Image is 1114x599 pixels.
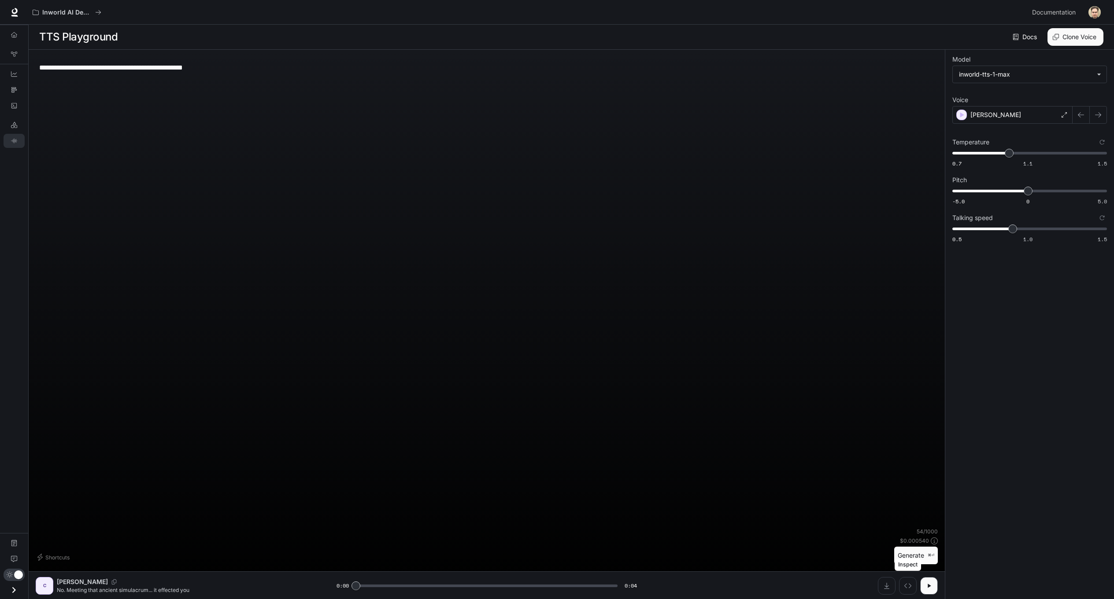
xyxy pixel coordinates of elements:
[1097,213,1107,223] button: Reset to default
[952,97,968,103] p: Voice
[953,66,1107,83] div: inworld-tts-1-max
[625,581,637,590] span: 0:04
[1023,160,1033,167] span: 1.1
[4,536,25,550] a: Documentation
[952,177,967,183] p: Pitch
[4,552,25,566] a: Feedback
[970,110,1021,119] p: [PERSON_NAME]
[1098,198,1107,205] span: 5.0
[4,83,25,97] a: Traces
[1098,235,1107,243] span: 1.5
[952,56,970,62] p: Model
[1086,4,1103,21] button: User avatar
[959,70,1092,79] div: inworld-tts-1-max
[37,579,52,593] div: C
[1098,160,1107,167] span: 1.5
[928,553,934,558] p: ⌘⏎
[4,134,25,148] a: TTS Playground
[4,581,24,599] button: Open drawer
[14,570,23,579] span: Dark mode toggle
[57,577,108,586] p: [PERSON_NAME]
[1029,4,1082,21] a: Documentation
[895,559,921,571] div: Inspect
[1023,235,1033,243] span: 1.0
[1088,6,1101,18] img: User avatar
[29,4,105,21] button: All workspaces
[1026,198,1029,205] span: 0
[952,139,989,145] p: Temperature
[4,47,25,61] a: Graph Registry
[952,235,962,243] span: 0.5
[917,528,938,535] p: 54 / 1000
[1011,28,1040,46] a: Docs
[57,586,315,594] p: No. Meeting that ancient simulacrum... it effected you
[42,9,92,16] p: Inworld AI Demos
[900,537,929,544] p: $ 0.000540
[894,547,938,565] button: Generate⌘⏎
[4,67,25,81] a: Dashboards
[1047,28,1103,46] button: Clone Voice
[952,160,962,167] span: 0.7
[1097,137,1107,147] button: Reset to default
[39,28,118,46] h1: TTS Playground
[4,118,25,132] a: LLM Playground
[899,577,917,595] button: Inspect
[952,215,993,221] p: Talking speed
[4,99,25,113] a: Logs
[878,577,896,595] button: Download audio
[36,550,73,564] button: Shortcuts
[1032,7,1076,18] span: Documentation
[952,198,965,205] span: -5.0
[4,28,25,42] a: Overview
[108,579,120,584] button: Copy Voice ID
[337,581,349,590] span: 0:00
